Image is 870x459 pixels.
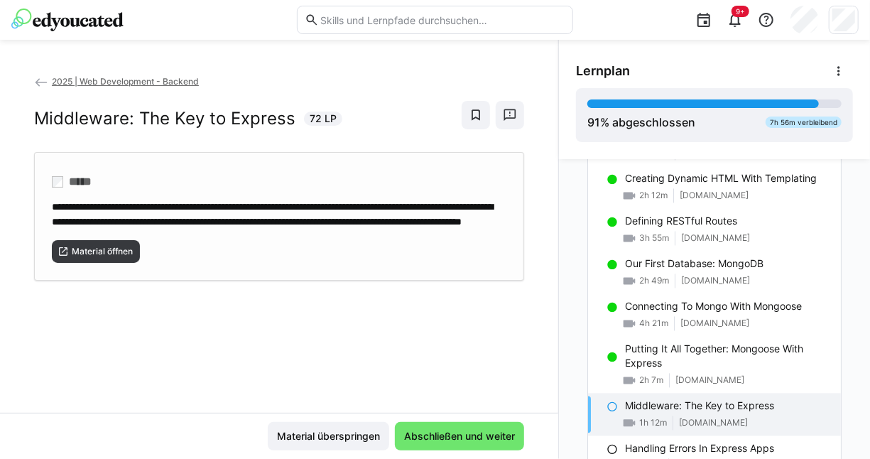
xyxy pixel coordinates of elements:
span: 3h 55m [639,233,669,244]
span: 1h 12m [639,418,667,429]
p: Connecting To Mongo With Mongoose [625,300,802,314]
p: Middleware: The Key to Express [625,399,774,414]
span: 2h 12m [639,190,668,202]
span: Lernplan [576,63,630,79]
span: Material überspringen [275,429,382,443]
span: [DOMAIN_NAME] [680,190,749,202]
div: % abgeschlossen [587,114,695,131]
p: Handling Errors In Express Apps [625,442,774,456]
span: [DOMAIN_NAME] [675,375,744,387]
span: [DOMAIN_NAME] [679,418,748,429]
span: [DOMAIN_NAME] [681,233,750,244]
span: 9+ [736,7,745,16]
span: Material öffnen [70,246,134,257]
p: Defining RESTful Routes [625,215,737,229]
p: Creating Dynamic HTML With Templating [625,172,817,186]
h2: Middleware: The Key to Express [34,108,295,129]
button: Abschließen und weiter [395,422,524,450]
span: 72 LP [310,112,337,126]
span: 2h 7m [639,375,663,387]
input: Skills und Lernpfade durchsuchen… [319,13,565,26]
button: Material öffnen [52,240,140,263]
p: Our First Database: MongoDB [625,257,763,271]
span: 4h 21m [639,318,668,330]
p: Putting It All Together: Mongoose With Express [625,342,830,371]
a: 2025 | Web Development - Backend [34,76,199,87]
span: [DOMAIN_NAME] [681,276,750,287]
span: Abschließen und weiter [402,429,517,443]
span: 2h 49m [639,276,669,287]
button: Material überspringen [268,422,389,450]
div: 7h 56m verbleibend [766,117,842,128]
span: [DOMAIN_NAME] [680,318,749,330]
span: 2025 | Web Development - Backend [52,76,199,87]
span: 91 [587,115,600,129]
